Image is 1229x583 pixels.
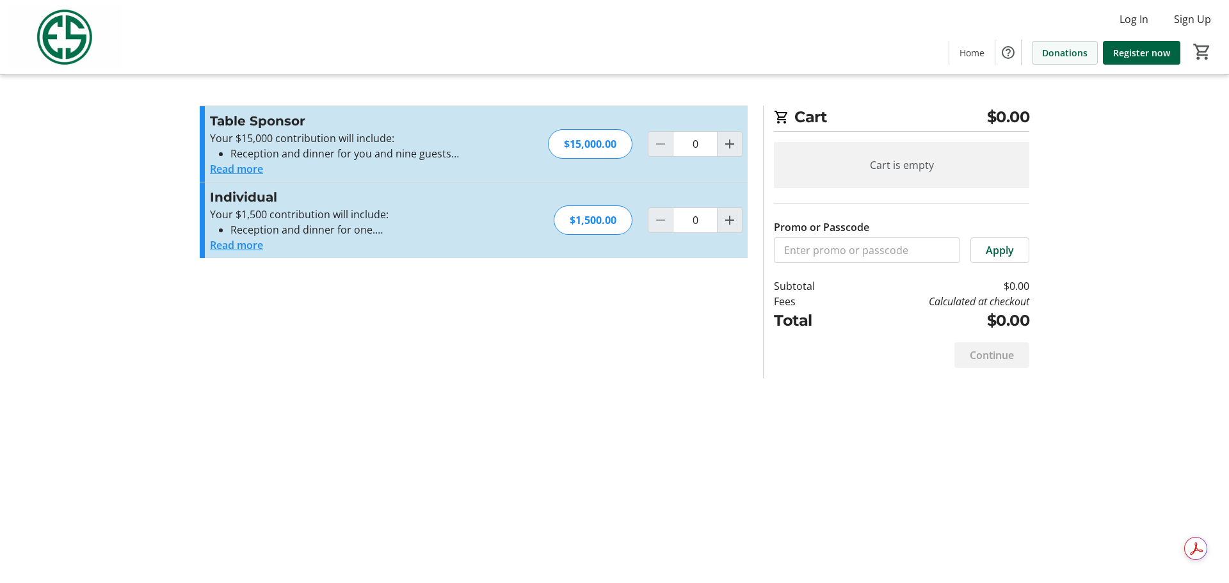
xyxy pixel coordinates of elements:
p: Your $1,500 contribution will include: [210,207,490,222]
button: Log In [1109,9,1159,29]
img: Evans Scholars Foundation's Logo [8,5,122,69]
td: $0.00 [848,278,1029,294]
div: Cart is empty [774,142,1029,188]
div: $1,500.00 [554,205,632,235]
h3: Individual [210,188,490,207]
div: $15,000.00 [548,129,632,159]
button: Increment by one [718,208,742,232]
button: Help [995,40,1021,65]
a: Register now [1103,41,1180,65]
h3: Table Sponsor [210,111,490,131]
button: Increment by one [718,132,742,156]
span: Home [960,46,984,60]
button: Cart [1191,40,1214,63]
button: Sign Up [1164,9,1221,29]
td: Fees [774,294,848,309]
span: Sign Up [1174,12,1211,27]
span: $0.00 [987,106,1030,129]
span: Register now [1113,46,1170,60]
label: Promo or Passcode [774,220,869,235]
span: Donations [1042,46,1088,60]
span: Apply [986,243,1014,258]
a: Donations [1032,41,1098,65]
h2: Cart [774,106,1029,132]
span: Log In [1120,12,1148,27]
li: Reception and dinner for one. [230,222,490,237]
button: Read more [210,237,263,253]
input: Table Sponsor Quantity [673,131,718,157]
input: Individual Quantity [673,207,718,233]
td: Subtotal [774,278,848,294]
td: Calculated at checkout [848,294,1029,309]
td: $0.00 [848,309,1029,332]
td: Total [774,309,848,332]
li: Reception and dinner for you and nine guests [230,146,490,161]
a: Home [949,41,995,65]
button: Read more [210,161,263,177]
input: Enter promo or passcode [774,237,960,263]
p: Your $15,000 contribution will include: [210,131,490,146]
button: Apply [970,237,1029,263]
